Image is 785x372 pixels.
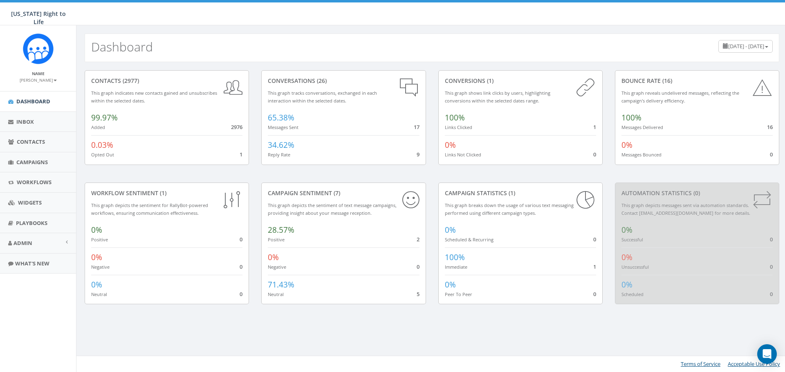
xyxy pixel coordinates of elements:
[621,279,632,290] span: 0%
[621,112,641,123] span: 100%
[593,151,596,158] span: 0
[445,279,456,290] span: 0%
[417,151,419,158] span: 9
[770,263,773,270] span: 0
[315,77,327,85] span: (26)
[121,77,139,85] span: (2977)
[593,236,596,243] span: 0
[91,112,118,123] span: 99.97%
[18,199,42,206] span: Widgets
[91,151,114,158] small: Opted Out
[23,33,54,64] img: Rally_Corp_Icon.png
[417,263,419,270] span: 0
[445,112,465,123] span: 100%
[445,124,472,130] small: Links Clicked
[268,112,294,123] span: 65.38%
[11,10,66,26] span: [US_STATE] Right to Life
[417,290,419,298] span: 5
[16,118,34,125] span: Inbox
[621,236,643,243] small: Successful
[16,98,50,105] span: Dashboard
[757,344,777,364] div: Open Intercom Messenger
[17,178,52,186] span: Workflows
[91,225,102,235] span: 0%
[91,291,107,297] small: Neutral
[681,360,720,368] a: Terms of Service
[661,77,672,85] span: (16)
[268,252,279,263] span: 0%
[240,151,242,158] span: 1
[268,225,294,235] span: 28.57%
[621,252,632,263] span: 0%
[240,290,242,298] span: 0
[91,202,208,216] small: This graph depicts the sentiment for RallyBot-powered workflows, ensuring communication effective...
[445,140,456,150] span: 0%
[445,151,481,158] small: Links Not Clicked
[240,263,242,270] span: 0
[268,202,397,216] small: This graph depicts the sentiment of text message campaigns, providing insight about your message ...
[621,291,644,297] small: Scheduled
[445,264,467,270] small: Immediate
[445,291,472,297] small: Peer To Peer
[593,290,596,298] span: 0
[32,71,45,76] small: Name
[91,189,242,197] div: Workflow Sentiment
[91,40,153,53] h2: Dashboard
[621,264,649,270] small: Unsuccessful
[414,123,419,131] span: 17
[91,252,102,263] span: 0%
[621,77,773,85] div: Bounce Rate
[445,236,493,243] small: Scheduled & Recurring
[445,202,574,216] small: This graph breaks down the usage of various text messaging performed using different campaign types.
[621,225,632,235] span: 0%
[770,236,773,243] span: 0
[767,123,773,131] span: 16
[445,77,596,85] div: conversions
[91,90,217,104] small: This graph indicates new contacts gained and unsubscribes within the selected dates.
[593,263,596,270] span: 1
[240,236,242,243] span: 0
[692,189,700,197] span: (0)
[268,90,377,104] small: This graph tracks conversations, exchanged in each interaction within the selected dates.
[728,42,764,50] span: [DATE] - [DATE]
[20,76,57,83] a: [PERSON_NAME]
[445,189,596,197] div: Campaign Statistics
[268,189,419,197] div: Campaign Sentiment
[268,140,294,150] span: 34.62%
[17,138,45,145] span: Contacts
[13,239,32,247] span: Admin
[91,124,105,130] small: Added
[15,260,49,267] span: What's New
[268,291,284,297] small: Neutral
[231,123,242,131] span: 2976
[268,124,298,130] small: Messages Sent
[445,225,456,235] span: 0%
[507,189,515,197] span: (1)
[621,151,662,158] small: Messages Bounced
[445,90,550,104] small: This graph shows link clicks by users, highlighting conversions within the selected dates range.
[417,236,419,243] span: 2
[268,151,290,158] small: Reply Rate
[593,123,596,131] span: 1
[728,360,780,368] a: Acceptable Use Policy
[621,124,663,130] small: Messages Delivered
[621,202,750,216] small: This graph depicts messages sent via automation standards. Contact [EMAIL_ADDRESS][DOMAIN_NAME] f...
[158,189,166,197] span: (1)
[621,189,773,197] div: Automation Statistics
[332,189,340,197] span: (7)
[91,264,110,270] small: Negative
[485,77,493,85] span: (1)
[91,279,102,290] span: 0%
[91,236,108,243] small: Positive
[16,219,47,227] span: Playbooks
[621,90,739,104] small: This graph reveals undelivered messages, reflecting the campaign's delivery efficiency.
[16,158,48,166] span: Campaigns
[20,77,57,83] small: [PERSON_NAME]
[621,140,632,150] span: 0%
[91,77,242,85] div: contacts
[91,140,113,150] span: 0.03%
[268,279,294,290] span: 71.43%
[268,236,285,243] small: Positive
[770,290,773,298] span: 0
[445,252,465,263] span: 100%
